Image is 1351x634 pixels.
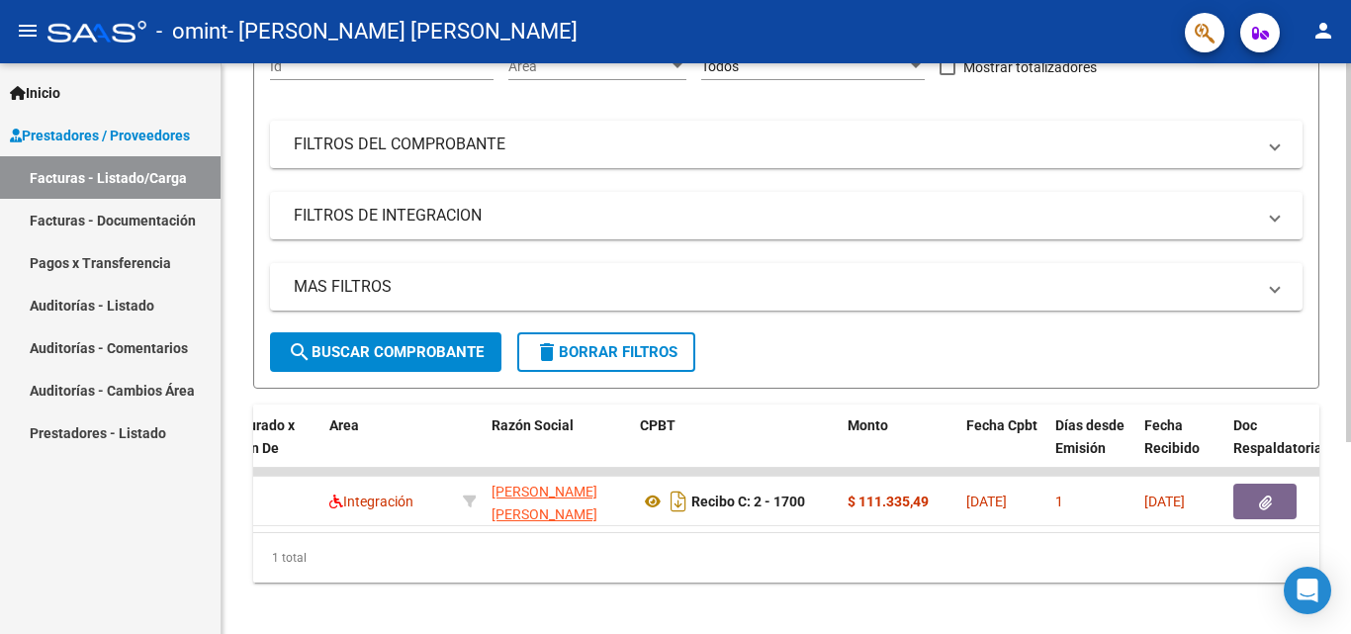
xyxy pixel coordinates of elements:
span: Fecha Recibido [1144,417,1200,456]
mat-icon: person [1311,19,1335,43]
span: Borrar Filtros [535,343,677,361]
mat-icon: menu [16,19,40,43]
span: Area [508,58,669,75]
span: Mostrar totalizadores [963,55,1097,79]
datatable-header-cell: Monto [840,405,958,492]
span: Prestadores / Proveedores [10,125,190,146]
span: Días desde Emisión [1055,417,1125,456]
mat-panel-title: MAS FILTROS [294,276,1255,298]
span: Area [329,417,359,433]
div: Open Intercom Messenger [1284,567,1331,614]
span: Fecha Cpbt [966,417,1037,433]
span: Doc Respaldatoria [1233,417,1322,456]
datatable-header-cell: Area [321,405,455,492]
mat-panel-title: FILTROS DEL COMPROBANTE [294,134,1255,155]
datatable-header-cell: Razón Social [484,405,632,492]
datatable-header-cell: Días desde Emisión [1047,405,1136,492]
span: [DATE] [1144,494,1185,509]
strong: $ 111.335,49 [848,494,929,509]
span: Razón Social [492,417,574,433]
span: Integración [329,494,413,509]
span: [DATE] [966,494,1007,509]
datatable-header-cell: Fecha Recibido [1136,405,1225,492]
datatable-header-cell: Facturado x Orden De [213,405,321,492]
span: - [PERSON_NAME] [PERSON_NAME] [227,10,578,53]
mat-icon: search [288,340,312,364]
span: 1 [1055,494,1063,509]
span: Todos [701,58,739,74]
button: Borrar Filtros [517,332,695,372]
button: Buscar Comprobante [270,332,501,372]
mat-panel-title: FILTROS DE INTEGRACION [294,205,1255,226]
mat-expansion-panel-header: FILTROS DEL COMPROBANTE [270,121,1303,168]
datatable-header-cell: CPBT [632,405,840,492]
span: CPBT [640,417,675,433]
span: [PERSON_NAME] [PERSON_NAME] [492,484,597,522]
strong: Recibo C: 2 - 1700 [691,494,805,509]
span: Monto [848,417,888,433]
mat-expansion-panel-header: FILTROS DE INTEGRACION [270,192,1303,239]
mat-expansion-panel-header: MAS FILTROS [270,263,1303,311]
div: 27320914952 [492,481,624,522]
span: Buscar Comprobante [288,343,484,361]
span: Facturado x Orden De [221,417,295,456]
i: Descargar documento [666,486,691,517]
datatable-header-cell: Fecha Cpbt [958,405,1047,492]
datatable-header-cell: Doc Respaldatoria [1225,405,1344,492]
span: Inicio [10,82,60,104]
mat-icon: delete [535,340,559,364]
span: - omint [156,10,227,53]
div: 1 total [253,533,1319,583]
